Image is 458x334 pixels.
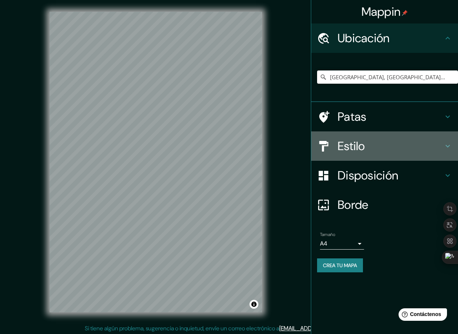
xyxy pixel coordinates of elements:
[320,238,364,250] div: A4
[250,300,258,309] button: Activar o desactivar atribución
[320,240,327,247] font: A4
[311,23,458,53] div: Ubicación
[402,10,408,16] img: pin-icon.png
[338,168,398,183] font: Disposición
[317,70,458,84] input: Elige tu ciudad o zona
[361,4,401,19] font: Mappin
[338,109,367,124] font: Patas
[393,305,450,326] iframe: Lanzador de widgets de ayuda
[311,190,458,219] div: Borde
[85,324,279,332] font: Si tiene algún problema, sugerencia o inquietud, envíe un correo electrónico a
[311,161,458,190] div: Disposición
[317,258,363,272] button: Crea tu mapa
[338,197,368,213] font: Borde
[320,232,335,237] font: Tamaño
[279,324,370,332] a: [EMAIL_ADDRESS][DOMAIN_NAME]
[311,131,458,161] div: Estilo
[323,262,357,269] font: Crea tu mapa
[50,12,262,312] canvas: Mapa
[338,138,365,154] font: Estilo
[338,30,390,46] font: Ubicación
[311,102,458,131] div: Patas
